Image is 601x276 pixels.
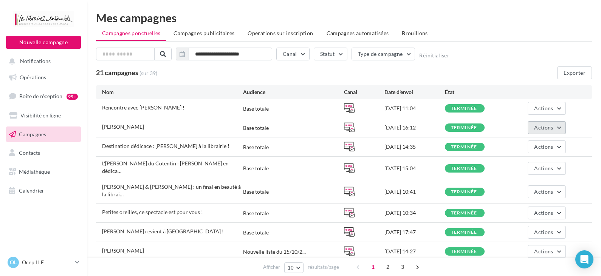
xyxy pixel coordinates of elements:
span: Contacts [19,150,40,156]
span: Opérations [20,74,46,80]
span: Actions [534,165,553,171]
div: [DATE] 15:04 [384,165,445,172]
button: 10 [284,262,304,273]
span: Visibilité en ligne [20,112,61,119]
a: Contacts [5,145,82,161]
div: Mes campagnes [96,12,592,23]
span: OL [10,259,17,266]
span: Afficher [263,264,280,271]
div: 99+ [67,94,78,100]
div: terminée [451,145,477,150]
span: Operations sur inscription [248,30,313,36]
div: terminée [451,125,477,130]
div: terminée [451,249,477,254]
div: Base totale [243,105,269,113]
span: Actions [534,105,553,111]
span: Charlène Letenneur [102,123,144,130]
div: [DATE] 14:27 [384,248,445,255]
div: terminée [451,230,477,235]
span: Campagnes automatisées [327,30,389,36]
div: [DATE] 16:12 [384,124,445,131]
div: Date d'envoi [384,88,445,96]
a: Visibilité en ligne [5,108,82,123]
span: Airelle Besson & Lionel Suarez : un final en beauté à la librairie ! [102,183,241,197]
div: [DATE] 14:35 [384,143,445,151]
a: Boîte de réception99+ [5,88,82,104]
button: Actions [528,245,565,258]
div: État [445,88,505,96]
p: Ocep LLE [22,259,72,266]
button: Nouvelle campagne [6,36,81,49]
span: Actions [534,124,553,131]
span: Boîte de réception [19,93,62,99]
div: terminée [451,166,477,171]
button: Réinitialiser [419,52,449,59]
span: Rencontre avec Adèle Yon ! [102,104,184,111]
div: Canal [344,88,384,96]
span: 2 [382,261,394,273]
a: Opérations [5,69,82,85]
span: Calendrier [19,187,44,194]
button: Type de campagne [352,48,415,60]
span: 10 [288,265,294,271]
span: L'Agatha Christie du Cotentin : Nadine Mousselet en dédicace le 7 juin [102,160,229,174]
span: 1 [367,261,379,273]
div: [DATE] 10:41 [384,188,445,196]
span: Campagnes [19,131,46,137]
button: Actions [528,162,565,175]
button: Statut [314,48,347,60]
span: résultats/page [308,264,339,271]
div: terminée [451,211,477,216]
span: Brouillons [402,30,428,36]
div: [DATE] 11:04 [384,105,445,112]
div: Open Intercom Messenger [575,250,593,268]
button: Actions [528,207,565,219]
div: terminée [451,106,477,111]
div: [DATE] 17:47 [384,228,445,236]
span: 21 campagnes [96,68,138,77]
span: (sur 39) [139,69,157,77]
button: Actions [528,226,565,239]
div: Base totale [243,210,269,217]
button: Actions [528,102,565,115]
span: Johann Le Berre [102,247,144,254]
div: Base totale [243,188,269,196]
button: Exporter [557,66,592,79]
div: Audience [243,88,344,96]
span: Notifications [20,58,51,65]
div: Nom [102,88,243,96]
div: Base totale [243,124,269,132]
span: Nouvelle liste du 15/10/2... [243,248,306,256]
span: Campagnes publicitaires [173,30,234,36]
span: Actions [534,248,553,254]
a: OL Ocep LLE [6,255,81,270]
span: Yves Rousseau revient à Coutances ! [102,228,224,234]
span: Actions [534,143,553,150]
span: 3 [397,261,409,273]
a: Campagnes [5,126,82,142]
span: Actions [534,210,553,216]
span: Petites oreilles, ce spectacle est pour vous ! [102,209,203,215]
button: Canal [276,48,310,60]
a: Calendrier [5,183,82,199]
button: Actions [528,140,565,153]
div: Base totale [243,143,269,151]
div: [DATE] 10:34 [384,209,445,217]
div: Base totale [243,229,269,236]
div: terminée [451,190,477,194]
button: Actions [528,121,565,134]
span: Actions [534,188,553,195]
div: Base totale [243,165,269,172]
span: Médiathèque [19,168,50,175]
button: Actions [528,185,565,198]
span: Destination dédicace : Ninon C. Maufé à la librairie ! [102,143,229,149]
span: Actions [534,229,553,235]
a: Médiathèque [5,164,82,180]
